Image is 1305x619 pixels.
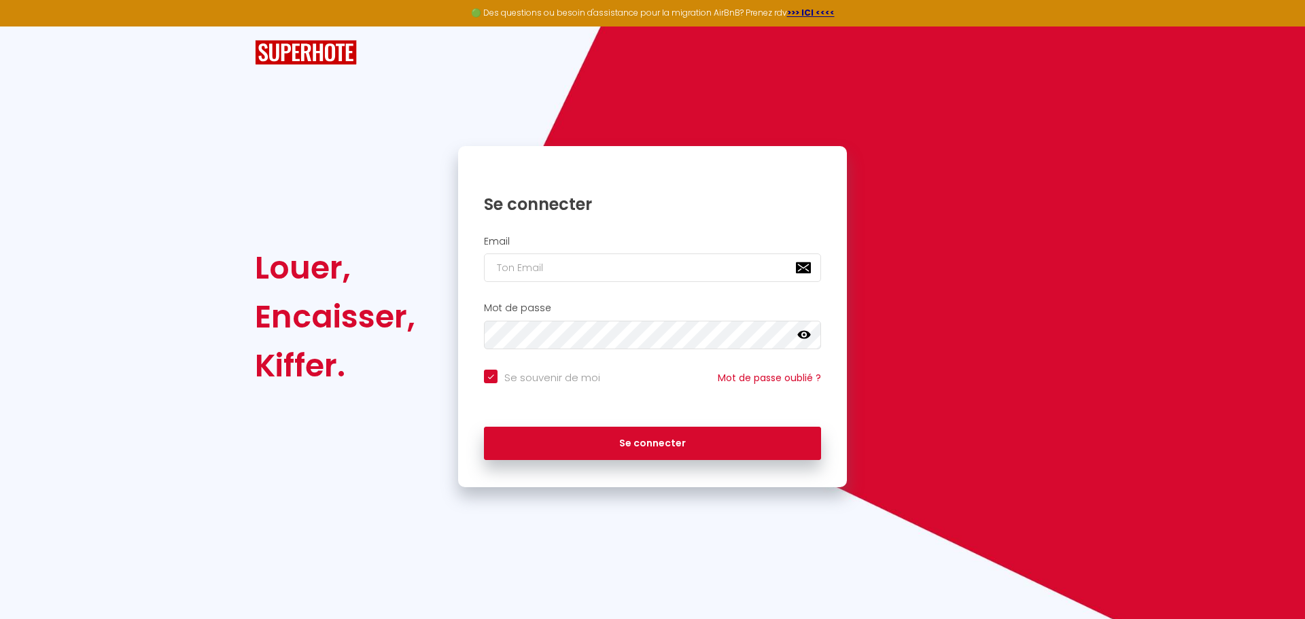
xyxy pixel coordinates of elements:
div: Kiffer. [255,341,415,390]
a: Mot de passe oublié ? [718,371,821,385]
h2: Mot de passe [484,302,821,314]
div: Louer, [255,243,415,292]
input: Ton Email [484,253,821,282]
h2: Email [484,236,821,247]
h1: Se connecter [484,194,821,215]
div: Encaisser, [255,292,415,341]
a: >>> ICI <<<< [787,7,835,18]
img: SuperHote logo [255,40,357,65]
button: Se connecter [484,427,821,461]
